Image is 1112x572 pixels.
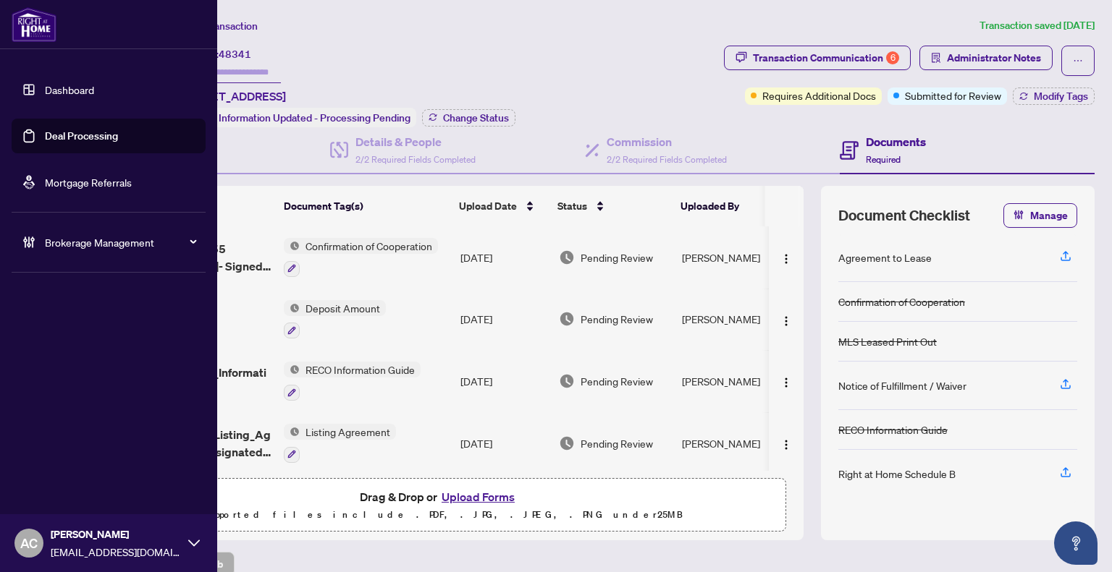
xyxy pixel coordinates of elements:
[284,238,300,254] img: Status Icon
[180,20,258,33] span: View Transaction
[284,300,386,339] button: Status IconDeposit Amount
[93,479,785,532] span: Drag & Drop orUpload FormsSupported files include .PDF, .JPG, .JPEG, .PNG under25MB
[284,424,300,440] img: Status Icon
[581,311,653,327] span: Pending Review
[762,87,876,103] span: Requires Additional Docs
[284,424,396,463] button: Status IconListing Agreement
[607,154,727,165] span: 2/2 Required Fields Completed
[559,311,575,327] img: Document Status
[20,533,38,553] span: AC
[838,422,948,437] div: RECO Information Guide
[838,466,956,482] div: Right at Home Schedule B
[947,46,1041,69] span: Administrator Notes
[780,315,792,327] img: Logo
[607,133,727,150] h4: Commission
[443,113,509,123] span: Change Status
[780,439,792,451] img: Logo
[559,249,575,265] img: Document Status
[102,506,777,524] p: Supported files include .PDF, .JPG, .JPEG, .PNG under 25 MB
[931,53,941,63] span: solution
[45,129,118,142] a: Deal Processing
[284,238,438,277] button: Status IconConfirmation of Cooperation
[581,249,653,265] span: Pending Review
[775,370,798,393] button: Logo
[753,46,899,69] div: Transaction Communication
[980,17,1095,34] article: Transaction saved [DATE]
[675,186,783,226] th: Uploaded By
[1073,56,1083,66] span: ellipsis
[838,377,966,393] div: Notice of Fulfillment / Waiver
[1003,203,1077,228] button: Manage
[455,350,553,412] td: [DATE]
[180,108,416,127] div: Status:
[453,186,552,226] th: Upload Date
[300,362,421,377] span: RECO Information Guide
[45,176,132,189] a: Mortgage Referrals
[1054,521,1098,565] button: Open asap
[355,154,476,165] span: 2/2 Required Fields Completed
[278,186,453,226] th: Document Tag(s)
[12,7,56,42] img: logo
[919,46,1053,70] button: Administrator Notes
[300,424,396,440] span: Listing Agreement
[422,109,515,127] button: Change Status
[557,198,587,214] span: Status
[360,487,519,506] span: Drag & Drop or
[676,412,785,474] td: [PERSON_NAME]
[1034,91,1088,101] span: Modify Tags
[284,362,300,377] img: Status Icon
[559,435,575,451] img: Document Status
[838,294,965,310] div: Confirmation of Cooperation
[51,544,181,560] span: [EMAIL_ADDRESS][DOMAIN_NAME]
[676,350,785,412] td: [PERSON_NAME]
[459,198,517,214] span: Upload Date
[780,377,792,388] img: Logo
[300,300,386,316] span: Deposit Amount
[724,46,911,70] button: Transaction Communication6
[45,83,94,96] a: Dashboard
[676,226,785,289] td: [PERSON_NAME]
[866,133,926,150] h4: Documents
[437,487,519,506] button: Upload Forms
[581,435,653,451] span: Pending Review
[45,234,195,250] span: Brokerage Management
[775,246,798,269] button: Logo
[581,373,653,389] span: Pending Review
[300,238,438,254] span: Confirmation of Cooperation
[552,186,675,226] th: Status
[1013,87,1095,105] button: Modify Tags
[838,333,937,349] div: MLS Leased Print Out
[775,432,798,455] button: Logo
[676,289,785,351] td: [PERSON_NAME]
[284,362,421,401] button: Status IconRECO Information Guide
[1030,204,1068,227] span: Manage
[51,526,181,542] span: [PERSON_NAME]
[838,249,932,265] div: Agreement to Lease
[775,307,798,330] button: Logo
[355,133,476,150] h4: Details & People
[219,111,410,124] span: Information Updated - Processing Pending
[219,48,251,61] span: 48341
[905,87,1001,103] span: Submitted for Review
[780,253,792,265] img: Logo
[284,300,300,316] img: Status Icon
[455,226,553,289] td: [DATE]
[455,412,553,474] td: [DATE]
[886,51,899,64] div: 6
[180,87,286,105] span: [STREET_ADDRESS]
[838,205,970,226] span: Document Checklist
[866,154,901,165] span: Required
[455,289,553,351] td: [DATE]
[559,373,575,389] img: Document Status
